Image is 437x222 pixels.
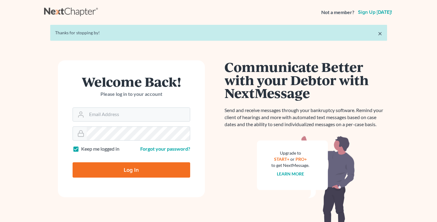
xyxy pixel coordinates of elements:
div: Thanks for stopping by! [55,30,382,36]
strong: Not a member? [321,9,354,16]
a: Sign up [DATE]! [357,10,393,15]
a: Learn more [277,171,304,176]
a: PRO+ [296,156,307,162]
span: or [290,156,295,162]
input: Log In [73,162,190,178]
div: Upgrade to [272,150,310,156]
a: Forgot your password? [140,146,190,152]
div: to get NextMessage. [272,162,310,168]
p: Please log in to your account [73,91,190,98]
a: START+ [274,156,289,162]
input: Email Address [87,108,190,121]
a: × [378,30,382,37]
h1: Communicate Better with your Debtor with NextMessage [225,60,387,100]
h1: Welcome Back! [73,75,190,88]
label: Keep me logged in [81,145,119,152]
p: Send and receive messages through your bankruptcy software. Remind your client of hearings and mo... [225,107,387,128]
